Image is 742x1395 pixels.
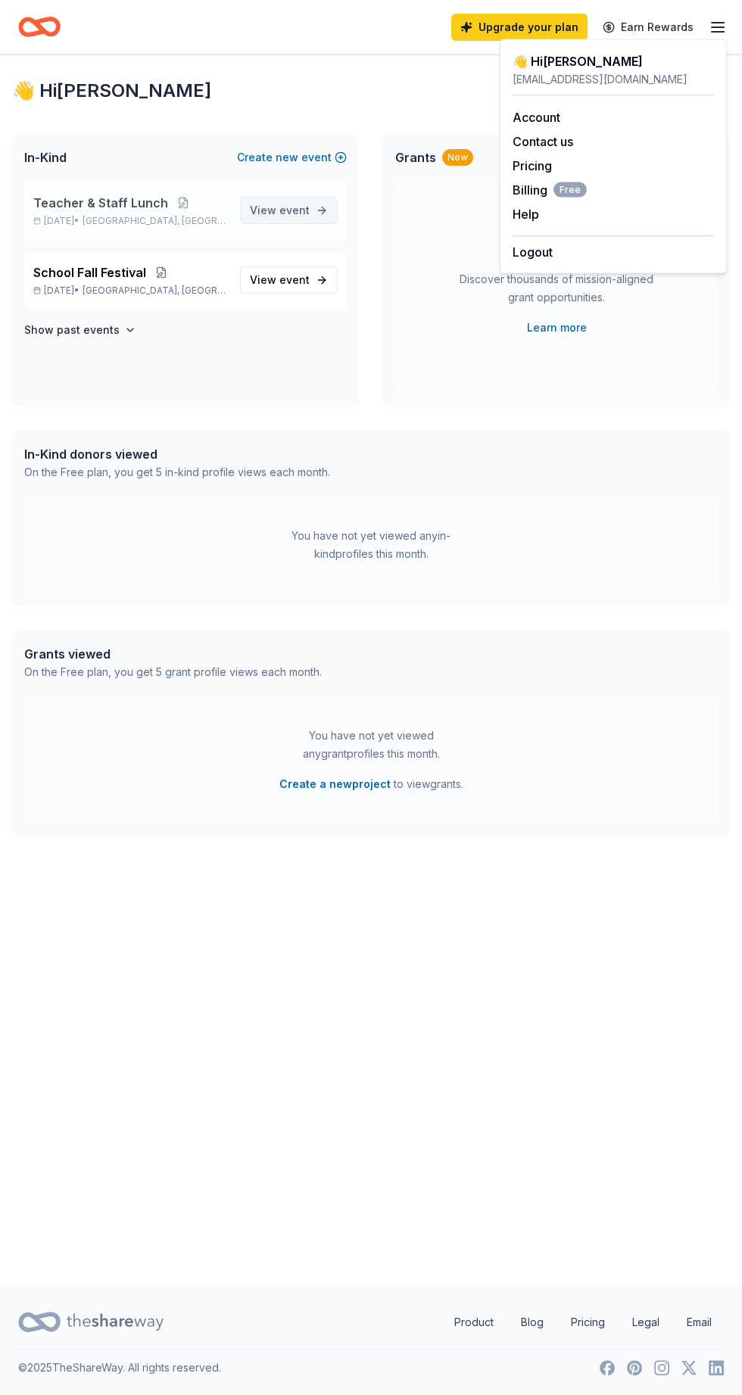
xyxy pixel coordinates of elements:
[250,201,310,220] span: View
[442,1307,506,1337] a: Product
[620,1307,672,1337] a: Legal
[279,204,310,216] span: event
[279,273,310,286] span: event
[24,663,322,681] div: On the Free plan, you get 5 grant profile views each month.
[513,243,553,261] button: Logout
[24,445,330,463] div: In-Kind donors viewed
[33,285,228,297] p: [DATE] •
[513,52,714,70] div: 👋 Hi [PERSON_NAME]
[553,182,587,198] span: Free
[527,319,587,337] a: Learn more
[675,1307,724,1337] a: Email
[240,197,338,224] a: View event
[451,14,588,41] a: Upgrade your plan
[33,194,168,212] span: Teacher & Staff Lunch
[12,79,730,103] div: 👋 Hi [PERSON_NAME]
[24,463,330,481] div: On the Free plan, you get 5 in-kind profile views each month.
[276,148,298,167] span: new
[509,1307,556,1337] a: Blog
[276,527,466,563] div: You have not yet viewed any in-kind profiles this month.
[513,205,539,223] button: Help
[24,645,322,663] div: Grants viewed
[513,181,587,199] button: BillingFree
[83,285,228,297] span: [GEOGRAPHIC_DATA], [GEOGRAPHIC_DATA]
[456,270,657,313] div: Discover thousands of mission-aligned grant opportunities.
[513,132,573,151] button: Contact us
[279,775,463,793] span: to view grants .
[594,14,703,41] a: Earn Rewards
[24,321,120,339] h4: Show past events
[33,215,228,227] p: [DATE] •
[559,1307,617,1337] a: Pricing
[513,110,560,125] a: Account
[513,181,587,199] span: Billing
[237,148,347,167] button: Createnewevent
[24,321,136,339] button: Show past events
[442,1307,724,1337] nav: quick links
[33,263,146,282] span: School Fall Festival
[250,271,310,289] span: View
[513,70,714,89] div: [EMAIL_ADDRESS][DOMAIN_NAME]
[24,148,67,167] span: In-Kind
[442,149,473,166] div: New
[279,775,391,793] button: Create a newproject
[276,727,466,763] div: You have not yet viewed any grant profiles this month.
[513,158,552,173] a: Pricing
[395,148,436,167] span: Grants
[18,9,61,45] a: Home
[240,266,338,294] a: View event
[18,1359,221,1377] p: © 2025 TheShareWay. All rights reserved.
[83,215,228,227] span: [GEOGRAPHIC_DATA], [GEOGRAPHIC_DATA]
